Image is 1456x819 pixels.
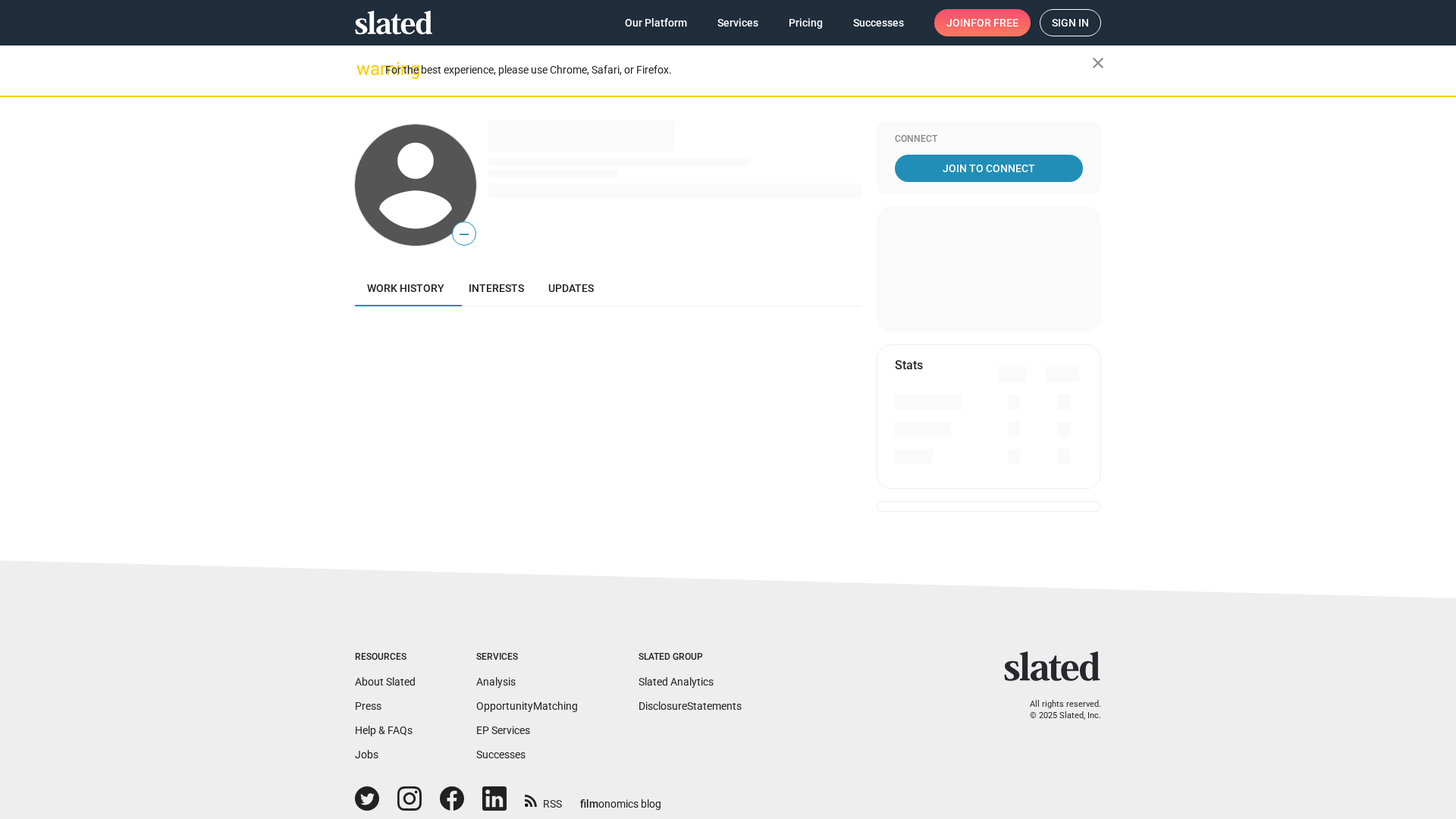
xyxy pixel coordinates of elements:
span: Join [946,9,1018,36]
a: About Slated [355,676,416,688]
a: Press [355,700,381,712]
span: Join To Connect [898,155,1080,182]
a: Sign in [1040,9,1101,36]
span: Our Platform [625,9,687,36]
span: Updates [548,282,594,294]
a: Slated Analytics [639,676,714,688]
a: Jobs [355,748,378,761]
a: Join To Connect [895,155,1083,182]
div: Resources [355,651,416,664]
a: Updates [536,270,606,306]
span: — [453,224,475,244]
a: RSS [525,788,562,811]
a: OpportunityMatching [476,700,578,712]
div: For the best experience, please use Chrome, Safari, or Firefox. [385,60,1092,80]
a: EP Services [476,724,530,736]
a: Help & FAQs [355,724,413,736]
span: Interests [469,282,524,294]
div: Slated Group [639,651,742,664]
a: Joinfor free [934,9,1031,36]
a: Analysis [476,676,516,688]
span: Sign in [1052,10,1089,36]
a: filmonomics blog [580,785,661,811]
a: Successes [841,9,916,36]
a: DisclosureStatements [639,700,742,712]
span: Pricing [789,9,823,36]
mat-icon: close [1089,54,1107,72]
div: Services [476,651,578,664]
a: Successes [476,748,526,761]
mat-icon: warning [356,60,375,78]
div: Connect [895,133,1083,146]
a: Interests [457,270,536,306]
p: All rights reserved. © 2025 Slated, Inc. [1014,699,1101,721]
a: Services [705,9,770,36]
span: Work history [367,282,444,294]
span: Successes [853,9,904,36]
span: Services [717,9,758,36]
a: Our Platform [613,9,699,36]
span: for free [971,9,1018,36]
mat-card-title: Stats [895,357,923,373]
a: Pricing [777,9,835,36]
span: film [580,798,598,810]
a: Work history [355,270,457,306]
